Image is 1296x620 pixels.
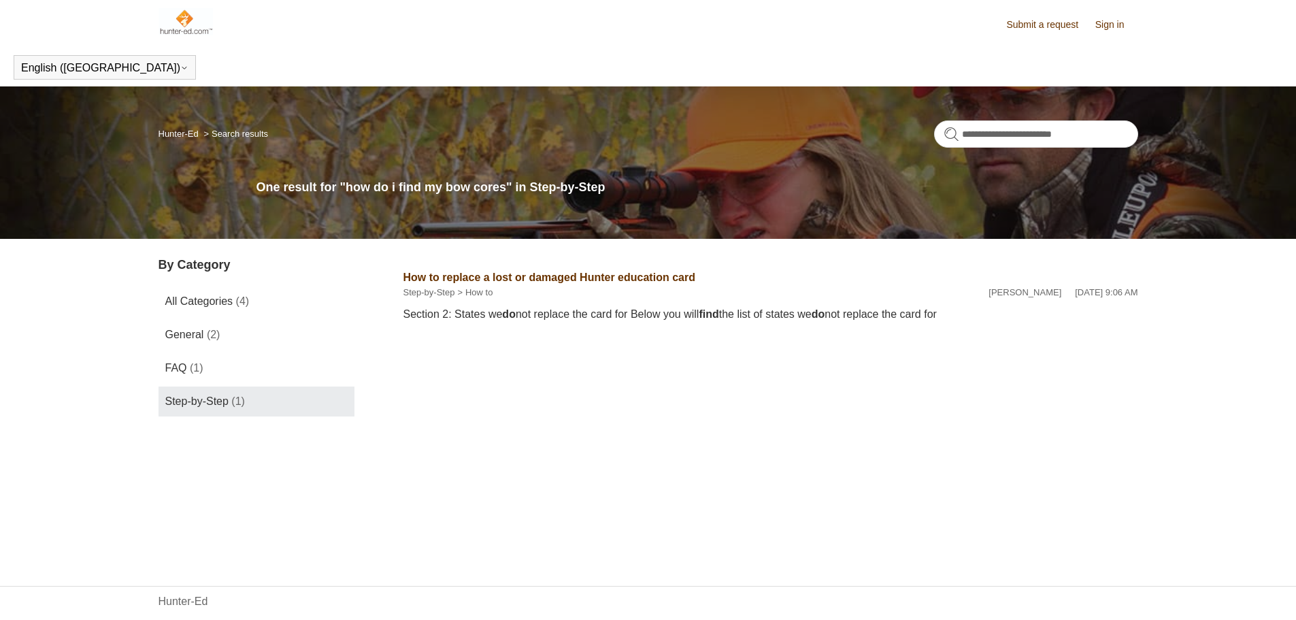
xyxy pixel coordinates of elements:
[465,287,493,297] a: How to
[1075,287,1137,297] time: 07/28/2022, 09:06
[403,306,1138,323] div: Section 2: States we not replace the card for Below you will the list of states we not replace th...
[159,256,354,274] h3: By Category
[403,286,455,299] li: Step-by-Step
[1095,18,1138,32] a: Sign in
[201,129,268,139] li: Search results
[159,593,208,610] a: Hunter-Ed
[231,395,245,407] span: (1)
[165,329,204,340] span: General
[190,362,203,374] span: (1)
[159,129,199,139] a: Hunter-Ed
[159,129,201,139] li: Hunter-Ed
[403,287,455,297] a: Step-by-Step
[403,272,695,283] a: How to replace a lost or damaged Hunter education card
[699,308,718,320] em: find
[988,286,1061,299] li: [PERSON_NAME]
[159,320,354,350] a: General (2)
[502,308,516,320] em: do
[454,286,493,299] li: How to
[159,287,354,316] a: All Categories (4)
[165,295,233,307] span: All Categories
[21,62,188,74] button: English ([GEOGRAPHIC_DATA])
[165,395,229,407] span: Step-by-Step
[1208,574,1286,610] div: Chat Support
[812,308,825,320] em: do
[159,8,214,35] img: Hunter-Ed Help Center home page
[934,120,1138,148] input: Search
[236,295,250,307] span: (4)
[207,329,220,340] span: (2)
[165,362,187,374] span: FAQ
[159,387,354,417] a: Step-by-Step (1)
[1006,18,1092,32] a: Submit a request
[159,353,354,383] a: FAQ (1)
[256,178,1138,197] h1: One result for "how do i find my bow cores" in Step-by-Step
